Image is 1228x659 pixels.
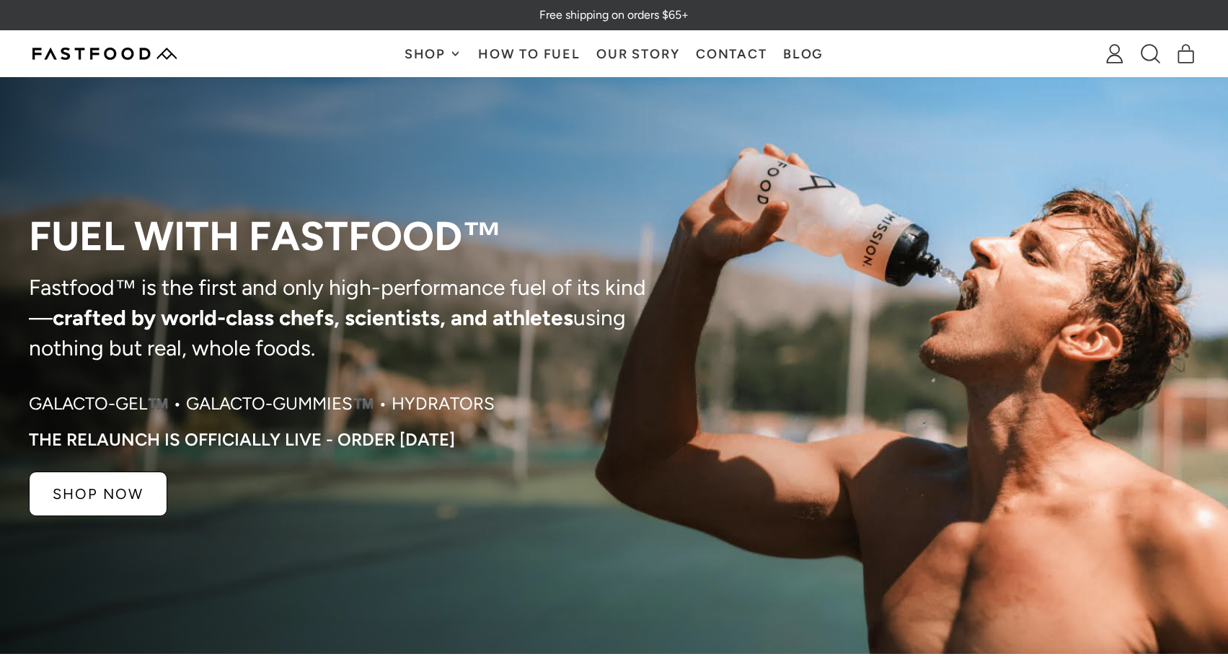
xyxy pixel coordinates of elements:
[29,273,651,363] p: Fastfood™ is the first and only high-performance fuel of its kind— using nothing but real, whole ...
[53,487,143,501] p: SHOP NOW
[29,392,495,415] p: Galacto-Gel™️ • Galacto-Gummies™️ • Hydrators
[29,472,167,516] a: SHOP NOW
[53,304,573,331] strong: crafted by world-class chefs, scientists, and athletes
[32,48,177,60] img: Fastfood
[588,31,688,76] a: Our Story
[405,48,449,61] span: Shop
[470,31,588,76] a: How To Fuel
[396,31,469,76] button: Shop
[29,215,651,258] p: Fuel with Fastfood™
[29,430,455,450] p: The RELAUNCH IS OFFICIALLY LIVE - ORDER [DATE]
[688,31,775,76] a: Contact
[775,31,832,76] a: Blog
